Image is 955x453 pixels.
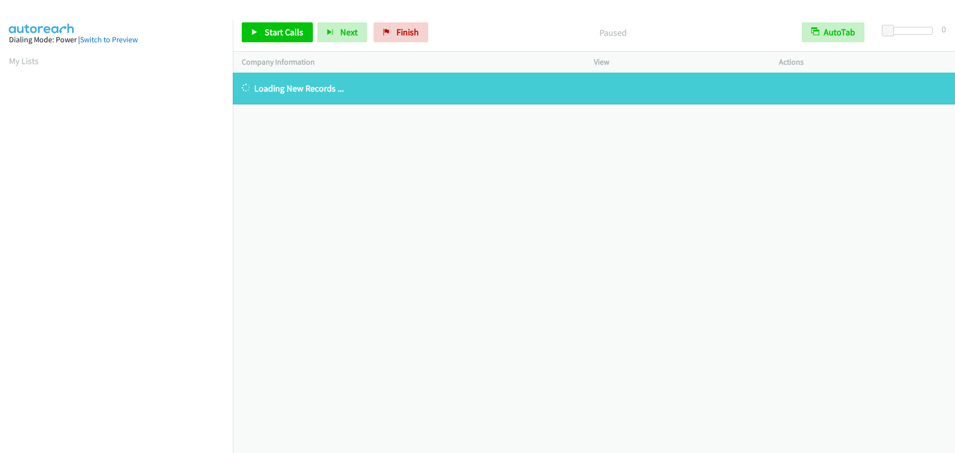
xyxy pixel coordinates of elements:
span: Finish [396,26,419,38]
div: 0 [942,22,946,36]
button: Next [317,22,367,42]
div: Delay between calls (in seconds) [887,27,933,35]
p: Loading New Records ... [242,82,946,95]
span: Start Calls [265,26,303,38]
div: Dialing Mode: Power | [9,34,224,46]
p: Company Information [242,56,576,68]
p: Paused [442,26,784,39]
button: AutoTab [802,22,864,42]
p: Actions [779,56,946,68]
a: Finish [374,22,428,42]
p: View [594,56,761,68]
span: Next [340,26,358,38]
a: My Lists [9,55,39,67]
a: Switch to Preview [80,35,138,44]
a: Start Calls [242,22,313,42]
